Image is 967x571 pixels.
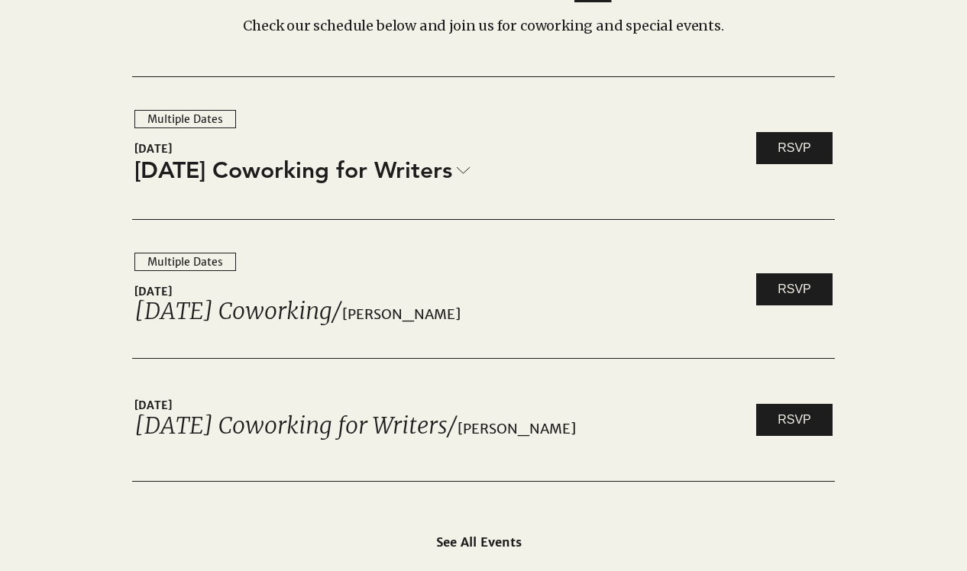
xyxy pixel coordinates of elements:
span: / [332,297,342,325]
span: [DATE] [134,284,742,300]
span: See All Events [436,534,522,550]
span: [PERSON_NAME] [342,306,742,323]
a: RSVP [756,132,833,164]
span: [DATE] [134,398,742,414]
span: RSVP [778,140,811,156]
a: See All Events [436,526,601,558]
a: RSVP [756,273,833,305]
div: Multiple Dates [147,256,223,269]
a: [DATE] Coworking for Writers [134,411,448,440]
div: Multiple Dates [147,113,223,126]
span: RSVP [778,281,811,298]
span: [PERSON_NAME] [458,421,742,437]
span: RSVP [778,411,811,428]
span: [DATE] Coworking for Writers [134,154,452,186]
span: / [448,411,458,440]
a: [DATE] Coworking for Writers [134,154,471,186]
p: Check our schedule below and join us for coworking and special events. [159,17,808,34]
a: RSVP [756,404,833,436]
a: [DATE] Coworking [134,297,332,325]
span: [DATE] [134,141,742,157]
